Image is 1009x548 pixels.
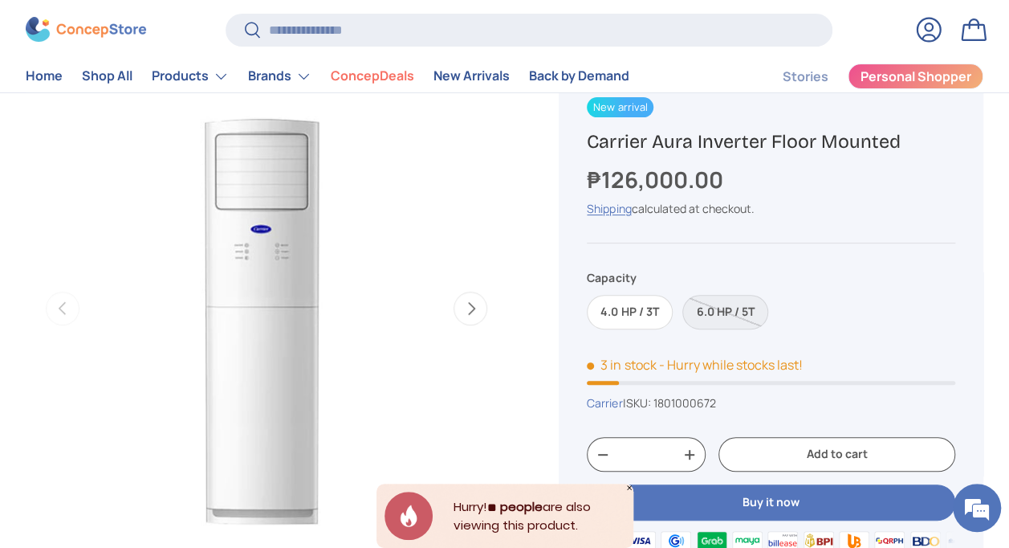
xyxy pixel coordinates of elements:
div: calculated at checkout. [587,200,955,217]
nav: Primary [26,60,629,92]
span: 1801000672 [653,395,715,411]
summary: Products [142,60,238,92]
a: Carrier [587,395,622,411]
em: Submit [235,428,291,450]
textarea: Type your message and click 'Submit' [8,372,306,428]
span: SKU: [625,395,650,411]
button: Buy it now [587,485,955,521]
button: Add to cart [718,437,955,472]
div: Close [625,484,633,492]
span: 3 in stock [587,356,656,374]
a: Back by Demand [529,61,629,92]
label: Sold out [682,295,768,329]
a: Shop All [82,61,132,92]
div: Minimize live chat window [263,8,302,47]
nav: Secondary [744,60,983,92]
a: Personal Shopper [848,63,983,89]
a: New Arrivals [433,61,510,92]
a: ConcepDeals [331,61,414,92]
img: ConcepStore [26,18,146,43]
strong: ₱126,000.00 [587,164,726,194]
h1: Carrier Aura Inverter Floor Mounted [587,129,955,153]
span: | [622,395,715,411]
a: Stories [783,61,828,92]
p: - Hurry while stocks last! [658,356,802,374]
a: Shipping [587,201,631,216]
summary: Brands [238,60,321,92]
span: New arrival [587,97,653,117]
div: Leave a message [83,90,270,111]
a: Home [26,61,63,92]
span: We are offline. Please leave us a message. [34,169,280,331]
legend: Capacity [587,269,636,286]
span: Personal Shopper [860,71,971,84]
